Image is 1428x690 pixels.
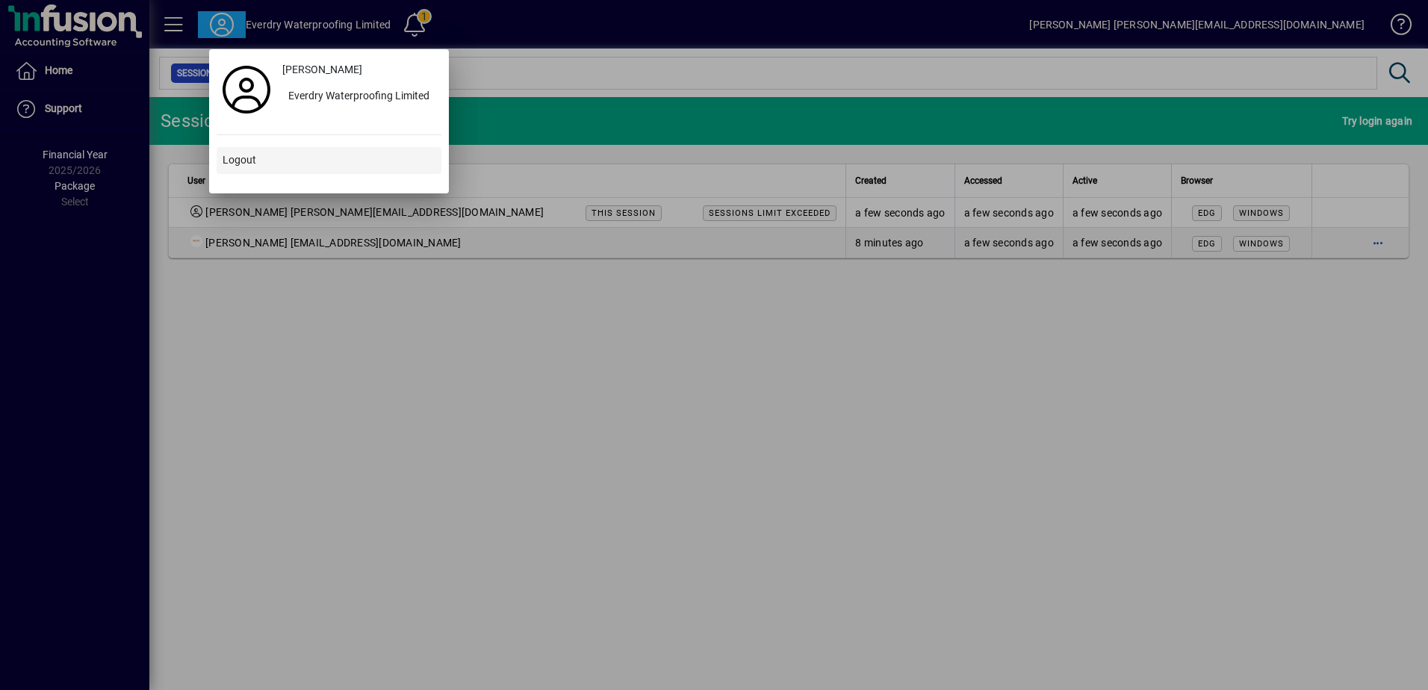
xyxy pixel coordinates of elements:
span: Logout [223,152,256,168]
span: [PERSON_NAME] [282,62,362,78]
button: Everdry Waterproofing Limited [276,84,441,111]
a: [PERSON_NAME] [276,57,441,84]
button: Logout [217,147,441,174]
a: Profile [217,76,276,103]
